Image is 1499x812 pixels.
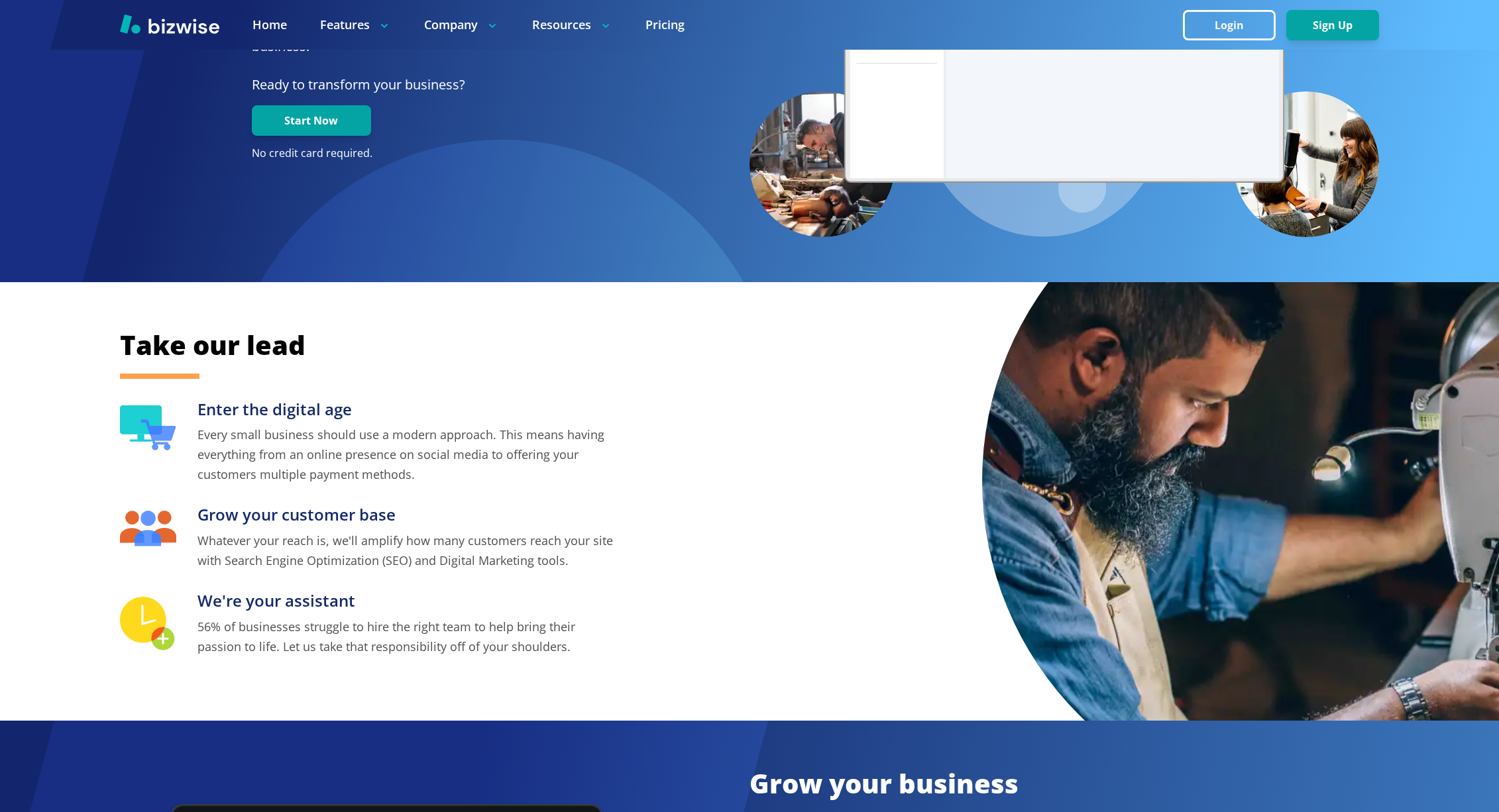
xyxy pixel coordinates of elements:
[252,75,618,95] p: Ready to transform your business?
[320,17,391,33] p: Features
[120,405,176,450] img: Enter the digital age Icon
[120,14,219,34] img: Bizwise Logo
[120,511,176,546] img: Grow your customer base Icon
[197,425,617,484] p: Every small business should use a modern approach. This means having everything from an online pr...
[1183,19,1286,32] a: Login
[424,17,499,33] p: Company
[252,146,618,161] p: No credit card required.
[120,597,176,652] img: We're your assistant Icon
[1286,19,1379,32] a: Sign Up
[252,115,371,127] a: Start Now
[197,590,617,612] h3: We're your assistant
[1286,10,1379,40] button: Sign Up
[197,617,617,656] p: 56% of businesses struggle to hire the right team to help bring their passion to life. Let us tak...
[120,327,1114,363] h2: Take our lead
[645,17,685,33] a: Pricing
[197,399,617,421] h3: Enter the digital age
[197,531,617,570] p: Whatever your reach is, we'll amplify how many customers reach your site with Search Engine Optim...
[252,17,287,33] a: Home
[532,17,612,33] p: Resources
[749,766,1379,801] h2: Grow your business
[252,105,371,136] button: Start Now
[1183,10,1276,40] button: Login
[197,504,617,526] h3: Grow your customer base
